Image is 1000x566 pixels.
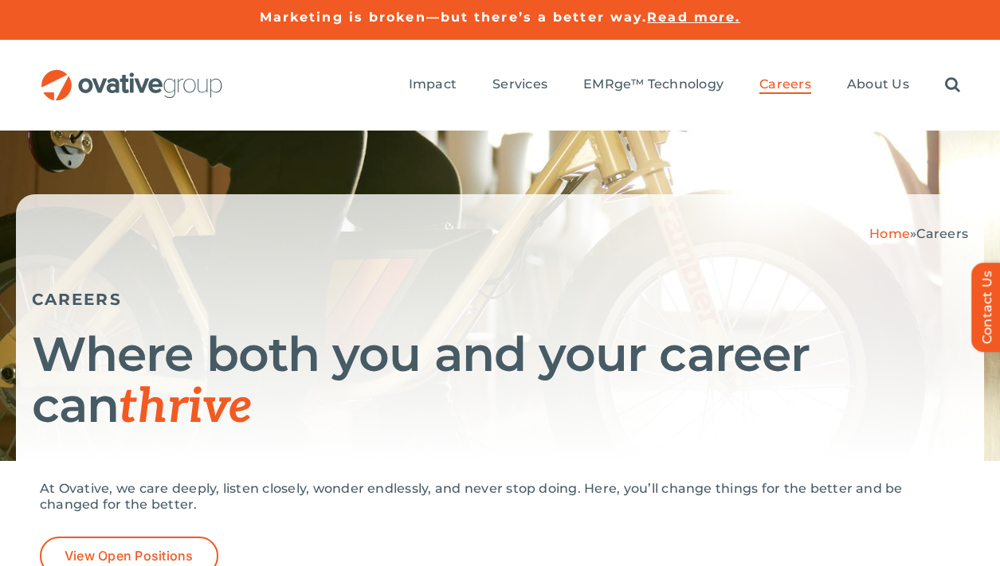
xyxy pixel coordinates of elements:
[759,76,811,94] a: Careers
[759,76,811,92] span: Careers
[869,226,968,241] span: »
[32,329,968,433] h1: Where both you and your career can
[409,60,960,111] nav: Menu
[409,76,457,94] a: Impact
[647,10,740,25] a: Read more.
[583,76,724,94] a: EMRge™ Technology
[869,226,910,241] a: Home
[847,76,909,94] a: About Us
[492,76,547,94] a: Services
[119,379,252,436] span: thrive
[945,76,960,94] a: Search
[583,76,724,92] span: EMRge™ Technology
[409,76,457,92] span: Impact
[40,481,960,513] p: At Ovative, we care deeply, listen closely, wonder endlessly, and never stop doing. Here, you’ll ...
[916,226,968,241] span: Careers
[492,76,547,92] span: Services
[65,548,194,564] span: View Open Positions
[260,10,648,25] a: Marketing is broken—but there’s a better way.
[40,68,224,83] a: OG_Full_horizontal_RGB
[32,290,968,309] h5: CAREERS
[847,76,909,92] span: About Us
